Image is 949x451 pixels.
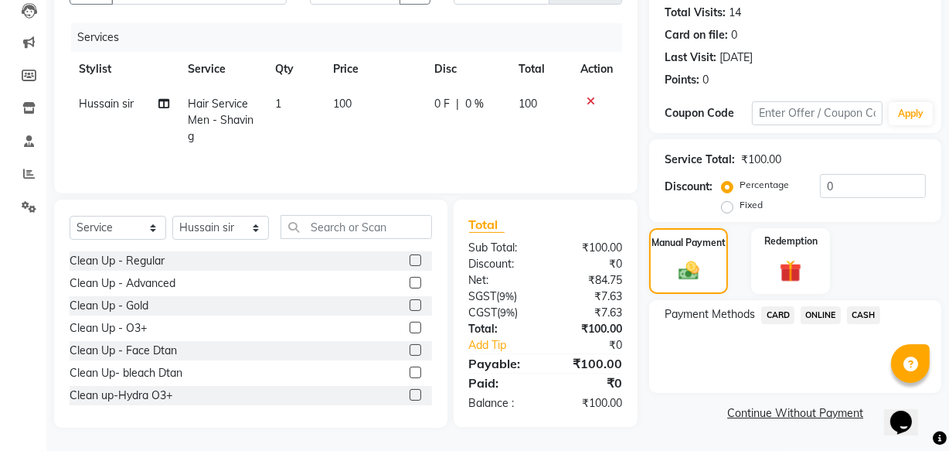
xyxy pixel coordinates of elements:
[469,306,498,319] span: CGST
[546,272,634,289] div: ₹84.75
[457,289,546,305] div: ( )
[889,102,933,125] button: Apply
[457,240,546,256] div: Sub Total:
[546,256,634,272] div: ₹0
[457,374,546,392] div: Paid:
[546,374,634,392] div: ₹0
[665,27,728,43] div: Card on file:
[466,96,485,112] span: 0 %
[457,272,546,289] div: Net:
[71,23,634,52] div: Services
[333,97,352,111] span: 100
[665,179,713,195] div: Discount:
[457,337,560,354] a: Add Tip
[70,343,177,359] div: Clean Up - Face Dtan
[457,256,546,272] div: Discount:
[752,101,883,125] input: Enter Offer / Coupon Code
[741,152,781,168] div: ₹100.00
[847,306,880,324] span: CASH
[281,215,432,239] input: Search or Scan
[665,105,752,121] div: Coupon Code
[79,97,134,111] span: Hussain sir
[469,289,497,303] span: SGST
[509,52,571,87] th: Total
[188,97,253,143] span: Hair Service Men - Shaving
[740,198,763,212] label: Fixed
[665,152,735,168] div: Service Total:
[546,305,634,321] div: ₹7.63
[546,354,634,373] div: ₹100.00
[560,337,634,354] div: ₹0
[665,306,755,323] span: Payment Methods
[546,240,634,256] div: ₹100.00
[665,50,716,66] div: Last Visit:
[70,320,147,337] div: Clean Up - O3+
[70,365,182,381] div: Clean Up- bleach Dtan
[761,306,794,324] span: CARD
[435,96,451,112] span: 0 F
[501,306,515,319] span: 9%
[764,234,818,248] label: Redemption
[70,275,175,292] div: Clean Up - Advanced
[457,395,546,412] div: Balance :
[426,52,510,87] th: Disc
[457,321,546,337] div: Total:
[266,52,324,87] th: Qty
[324,52,426,87] th: Price
[457,96,460,112] span: |
[546,289,634,305] div: ₹7.63
[729,5,741,21] div: 14
[469,217,505,233] span: Total
[70,298,148,314] div: Clean Up - Gold
[773,258,808,285] img: _gift.svg
[275,97,281,111] span: 1
[457,305,546,321] div: ( )
[740,178,789,192] label: Percentage
[665,72,699,88] div: Points:
[571,52,622,87] th: Action
[801,306,841,324] span: ONLINE
[70,253,165,269] div: Clean Up - Regular
[546,321,634,337] div: ₹100.00
[652,405,938,422] a: Continue Without Payment
[519,97,537,111] span: 100
[70,388,172,404] div: Clean up-Hydra O3+
[457,354,546,373] div: Payable:
[70,52,179,87] th: Stylist
[702,72,709,88] div: 0
[672,259,706,283] img: _cash.svg
[665,5,726,21] div: Total Visits:
[731,27,737,43] div: 0
[546,395,634,412] div: ₹100.00
[719,50,753,66] div: [DATE]
[884,389,934,436] iframe: chat widget
[651,236,726,250] label: Manual Payment
[179,52,266,87] th: Service
[500,290,515,302] span: 9%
